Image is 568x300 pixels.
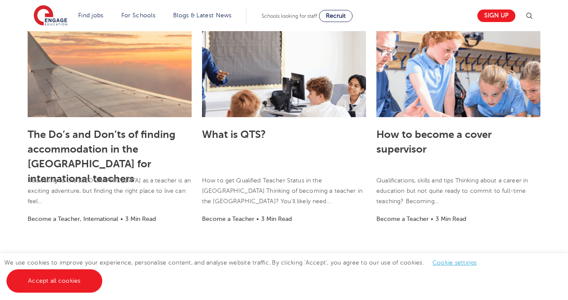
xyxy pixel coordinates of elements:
[78,12,104,19] a: Find jobs
[28,128,175,185] a: The Do’s and Don’ts of finding accommodation in the [GEOGRAPHIC_DATA] for international teachers
[376,214,429,224] li: Become a Teacher
[173,12,232,19] a: Blogs & Latest News
[376,176,540,207] p: Qualifications, skills and tips Thinking about a career in education but not quite ready to commi...
[6,269,102,293] a: Accept all cookies
[118,214,125,224] li: •
[28,214,118,224] li: Become a Teacher, International
[326,13,346,19] span: Recruit
[432,259,477,266] a: Cookie settings
[28,176,192,207] p: Relocating to the [GEOGRAPHIC_DATA] as a teacher is an exciting adventure, but finding the right ...
[477,10,515,22] a: Sign up
[254,214,261,224] li: •
[319,10,353,22] a: Recruit
[261,214,292,224] li: 3 Min Read
[34,5,67,27] img: Engage Education
[202,128,266,140] a: What is QTS?
[376,128,492,155] a: How to become a cover supervisor
[125,214,156,224] li: 3 Min Read
[121,12,155,19] a: For Schools
[435,214,466,224] li: 3 Min Read
[4,259,486,284] span: We use cookies to improve your experience, personalise content, and analyse website traffic. By c...
[429,214,435,224] li: •
[202,176,366,207] p: How to get Qualified Teacher Status in the [GEOGRAPHIC_DATA] Thinking of becoming a teacher in th...
[262,13,317,19] span: Schools looking for staff
[202,214,254,224] li: Become a Teacher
